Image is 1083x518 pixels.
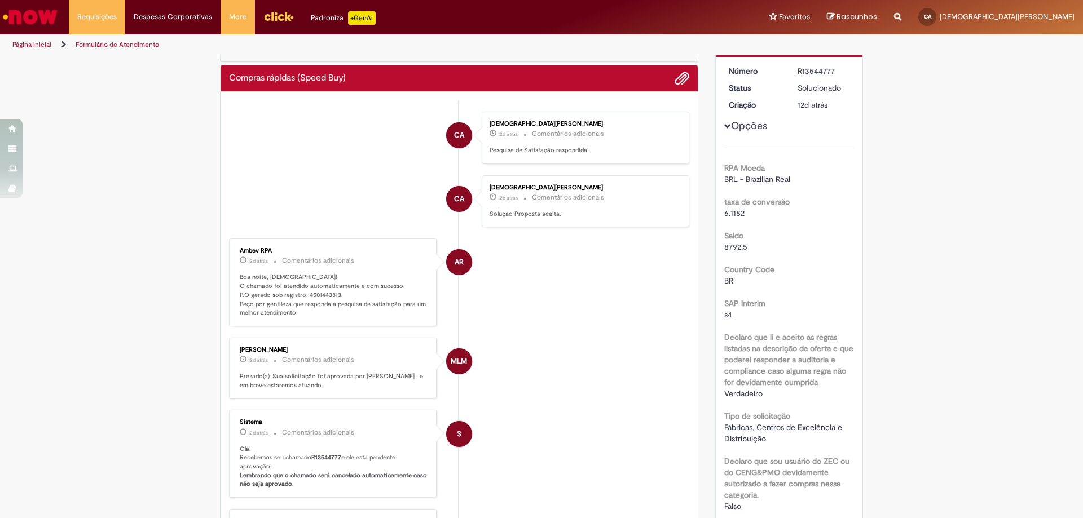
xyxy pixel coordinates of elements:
[248,357,268,364] span: 12d atrás
[263,8,294,25] img: click_logo_yellow_360x200.png
[446,421,472,447] div: System
[490,146,677,155] p: Pesquisa de Satisfação respondida!
[798,99,850,110] div: 17/09/2025 16:38:25
[675,71,689,86] button: Adicionar anexos
[724,309,732,320] span: s4
[724,298,765,308] b: SAP Interim
[724,501,741,511] span: Falso
[724,264,774,275] b: Country Code
[924,13,931,20] span: CA
[240,471,429,489] b: Lembrando que o chamado será cancelado automaticamente caso não seja aprovado.
[490,210,677,219] p: Solução Proposta aceita.
[248,258,268,264] time: 17/09/2025 18:54:37
[798,100,827,110] time: 17/09/2025 16:38:25
[724,197,790,207] b: taxa de conversão
[498,131,518,138] time: 18/09/2025 11:17:52
[724,422,844,444] span: Fábricas, Centros de Excelência e Distribuição
[134,11,212,23] span: Despesas Corporativas
[940,12,1075,21] span: [DEMOGRAPHIC_DATA][PERSON_NAME]
[724,388,763,399] span: Verdadeiro
[446,186,472,212] div: Cristiane Ingrid Assuncao Abreu
[8,34,714,55] ul: Trilhas de página
[248,258,268,264] span: 12d atrás
[724,242,747,252] span: 8792.5
[1,6,59,28] img: ServiceNow
[240,247,428,254] div: Ambev RPA
[779,11,810,23] span: Favoritos
[348,11,376,25] p: +GenAi
[248,430,268,436] span: 12d atrás
[798,82,850,94] div: Solucionado
[490,121,677,127] div: [DEMOGRAPHIC_DATA][PERSON_NAME]
[12,40,51,49] a: Página inicial
[724,456,849,500] b: Declaro que sou usuário do ZEC ou do CENG&PMO devidamente autorizado a fazer compras nessa catego...
[451,348,467,375] span: MLM
[532,129,604,139] small: Comentários adicionais
[229,73,346,83] h2: Compras rápidas (Speed Buy) Histórico de tíquete
[490,184,677,191] div: [DEMOGRAPHIC_DATA][PERSON_NAME]
[282,256,354,265] small: Comentários adicionais
[837,11,877,22] span: Rascunhos
[798,100,827,110] span: 12d atrás
[724,208,745,218] span: 6.1182
[248,357,268,364] time: 17/09/2025 16:58:57
[532,193,604,202] small: Comentários adicionais
[446,249,472,275] div: Ambev RPA
[724,411,790,421] b: Tipo de solicitação
[455,249,464,276] span: AR
[240,273,428,317] p: Boa noite, [DEMOGRAPHIC_DATA]! O chamado foi atendido automaticamente e com sucesso. P.O gerado s...
[724,231,743,241] b: Saldo
[724,276,733,286] span: BR
[311,453,341,462] b: R13544777
[724,332,853,387] b: Declaro que li e aceito as regras listadas na descrição da oferta e que poderei responder a audit...
[498,194,518,201] span: 12d atrás
[282,428,354,437] small: Comentários adicionais
[240,347,428,353] div: [PERSON_NAME]
[446,348,472,374] div: Matheus Lobo Matos
[454,122,464,149] span: CA
[311,11,376,25] div: Padroniza
[454,185,464,212] span: CA
[240,372,428,389] p: Prezado(a), Sua solicitação foi aprovada por [PERSON_NAME] , e em breve estaremos atuando.
[76,40,159,49] a: Formulário de Atendimento
[229,11,246,23] span: More
[240,445,428,489] p: Olá! Recebemos seu chamado e ele esta pendente aprovação.
[498,194,518,201] time: 18/09/2025 11:17:02
[720,82,790,94] dt: Status
[240,419,428,426] div: Sistema
[798,65,850,77] div: R13544777
[498,131,518,138] span: 12d atrás
[720,65,790,77] dt: Número
[827,12,877,23] a: Rascunhos
[77,11,117,23] span: Requisições
[720,99,790,110] dt: Criação
[446,122,472,148] div: Cristiane Ingrid Assuncao Abreu
[724,174,790,184] span: BRL - Brazilian Real
[457,420,461,448] span: S
[282,355,354,365] small: Comentários adicionais
[724,163,765,173] b: RPA Moeda
[248,430,268,436] time: 17/09/2025 16:38:37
